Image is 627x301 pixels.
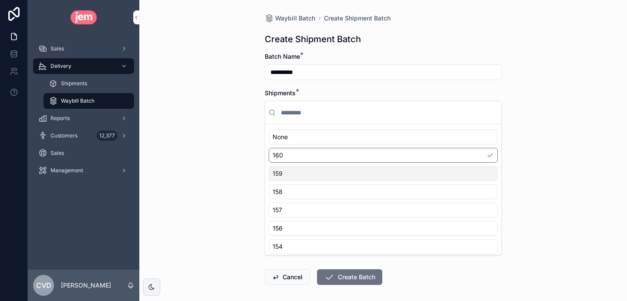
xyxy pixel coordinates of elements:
a: Delivery [33,58,134,74]
div: None [269,130,498,144]
a: Customers12,377 [33,128,134,144]
span: 158 [273,187,283,196]
span: Batch Name [265,53,300,60]
span: 154 [273,242,283,251]
a: Sales [33,145,134,161]
a: Shipments [44,76,134,91]
span: 160 [273,151,283,160]
a: Create Shipment Batch [324,14,391,23]
img: App logo [71,10,97,24]
a: Reports [33,110,134,126]
span: Waybill Batch [275,14,315,23]
div: Suggestions [265,124,501,255]
span: Cvd [36,280,51,291]
button: Create Batch [317,269,382,285]
span: Customers [51,132,78,139]
div: scrollable content [28,35,139,190]
p: [PERSON_NAME] [61,281,111,290]
span: Reports [51,115,70,122]
a: Management [33,163,134,178]
span: Waybill Batch [61,97,94,104]
span: Management [51,167,83,174]
div: 12,377 [97,130,118,141]
a: Waybill Batch [265,14,315,23]
a: Sales [33,41,134,57]
span: 157 [273,206,282,214]
span: 156 [273,224,283,233]
span: Sales [51,45,64,52]
h1: Create Shipment Batch [265,33,361,45]
span: 159 [273,169,283,178]
span: Sales [51,150,64,157]
span: Delivery [51,63,71,70]
a: Waybill Batch [44,93,134,109]
span: Shipments [265,89,296,97]
button: Cancel [265,269,310,285]
span: Shipments [61,80,87,87]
